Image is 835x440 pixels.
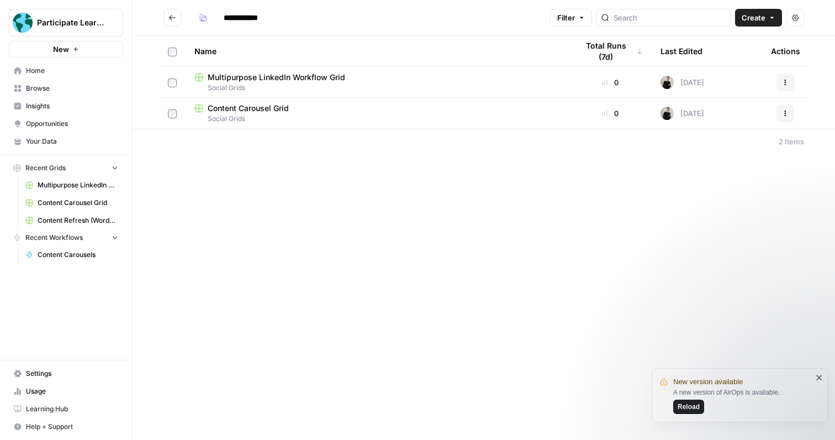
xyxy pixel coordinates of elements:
span: Social Grids [194,83,560,93]
button: Recent Workflows [9,229,123,246]
button: Create [735,9,782,27]
a: Insights [9,97,123,115]
a: Multipurpose LinkedIn Workflow Grid [20,176,123,194]
a: Learning Hub [9,400,123,418]
span: Content Carousel Grid [208,103,289,114]
div: [DATE] [660,107,704,120]
span: Participate Learning [37,17,104,28]
a: Multipurpose LinkedIn Workflow GridSocial Grids [194,72,560,93]
a: Home [9,62,123,80]
span: Your Data [26,137,118,146]
a: Content Carousels [20,246,123,264]
div: 0 [578,108,643,119]
img: Participate Learning Logo [13,13,33,33]
span: Home [26,66,118,76]
button: close [816,373,823,382]
a: Content Carousel Grid [20,194,123,212]
a: Content Carousel GridSocial Grids [194,103,560,124]
span: Browse [26,83,118,93]
span: Social Grids [194,114,560,124]
span: Multipurpose LinkedIn Workflow Grid [38,180,118,190]
div: Last Edited [660,36,702,66]
img: rzyuksnmva7rad5cmpd7k6b2ndco [660,107,674,120]
button: Workspace: Participate Learning [9,9,123,36]
span: New version available [673,376,743,387]
button: Filter [550,9,592,27]
div: Name [194,36,560,66]
span: Create [742,12,765,23]
a: Content Refresh (Wordpress) [20,212,123,229]
img: rzyuksnmva7rad5cmpd7k6b2ndco [660,76,674,89]
a: Settings [9,365,123,383]
button: Recent Grids [9,160,123,176]
button: Reload [673,400,704,414]
div: Actions [771,36,800,66]
button: Go back [163,9,181,27]
div: 0 [578,77,643,88]
span: Content Carousels [38,250,118,260]
span: Recent Grids [25,163,66,173]
span: Usage [26,386,118,396]
a: Opportunities [9,115,123,133]
span: Reload [678,402,700,412]
input: Search [614,12,726,23]
span: Filter [557,12,575,23]
span: Insights [26,101,118,111]
div: A new version of AirOps is available. [673,387,812,414]
span: Recent Workflows [25,233,83,243]
div: 2 Items [779,136,804,147]
span: Opportunities [26,119,118,129]
a: Browse [9,80,123,97]
span: Learning Hub [26,404,118,414]
span: Content Carousel Grid [38,198,118,208]
span: Content Refresh (Wordpress) [38,216,118,226]
span: Settings [26,369,118,379]
span: New [53,44,69,55]
button: Help + Support [9,418,123,436]
span: Help + Support [26,422,118,432]
div: Total Runs (7d) [578,36,643,66]
div: [DATE] [660,76,704,89]
span: Multipurpose LinkedIn Workflow Grid [208,72,345,83]
a: Your Data [9,133,123,150]
a: Usage [9,383,123,400]
button: New [9,41,123,57]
